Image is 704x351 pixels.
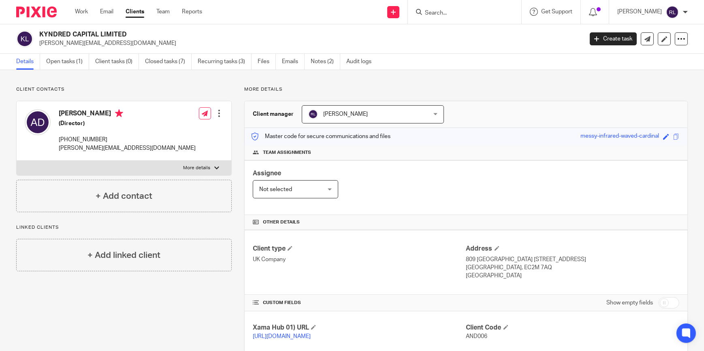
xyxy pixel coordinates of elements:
[466,264,679,272] p: [GEOGRAPHIC_DATA], EC2M 7AQ
[308,109,318,119] img: svg%3E
[466,272,679,280] p: [GEOGRAPHIC_DATA]
[59,109,196,119] h4: [PERSON_NAME]
[115,109,123,117] i: Primary
[183,165,210,171] p: More details
[253,255,466,264] p: UK Company
[253,334,311,339] a: [URL][DOMAIN_NAME]
[145,54,192,70] a: Closed tasks (7)
[16,224,232,231] p: Linked clients
[16,6,57,17] img: Pixie
[46,54,89,70] a: Open tasks (1)
[251,132,390,140] p: Master code for secure communications and files
[253,245,466,253] h4: Client type
[126,8,144,16] a: Clients
[590,32,637,45] a: Create task
[59,119,196,128] h5: (Director)
[244,86,688,93] p: More details
[59,136,196,144] p: [PHONE_NUMBER]
[59,144,196,152] p: [PERSON_NAME][EMAIL_ADDRESS][DOMAIN_NAME]
[25,109,51,135] img: svg%3E
[311,54,340,70] a: Notes (2)
[466,255,679,264] p: 809 [GEOGRAPHIC_DATA] [STREET_ADDRESS]
[16,54,40,70] a: Details
[466,323,679,332] h4: Client Code
[617,8,662,16] p: [PERSON_NAME]
[253,110,294,118] h3: Client manager
[100,8,113,16] a: Email
[39,30,470,39] h2: KYNDRED CAPITAL LIMITED
[263,149,311,156] span: Team assignments
[541,9,572,15] span: Get Support
[87,249,160,262] h4: + Add linked client
[75,8,88,16] a: Work
[424,10,497,17] input: Search
[258,54,276,70] a: Files
[259,187,292,192] span: Not selected
[16,86,232,93] p: Client contacts
[253,323,466,332] h4: Xama Hub 01) URL
[156,8,170,16] a: Team
[580,132,659,141] div: messy-infrared-waved-cardinal
[198,54,252,70] a: Recurring tasks (3)
[346,54,378,70] a: Audit logs
[39,39,578,47] p: [PERSON_NAME][EMAIL_ADDRESS][DOMAIN_NAME]
[16,30,33,47] img: svg%3E
[253,300,466,306] h4: CUSTOM FIELDS
[263,219,300,225] span: Other details
[666,6,679,19] img: svg%3E
[282,54,305,70] a: Emails
[96,190,152,202] h4: + Add contact
[182,8,202,16] a: Reports
[253,170,281,177] span: Assignee
[466,245,679,253] h4: Address
[606,299,653,307] label: Show empty fields
[323,111,368,117] span: [PERSON_NAME]
[95,54,139,70] a: Client tasks (0)
[466,334,488,339] span: AND006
